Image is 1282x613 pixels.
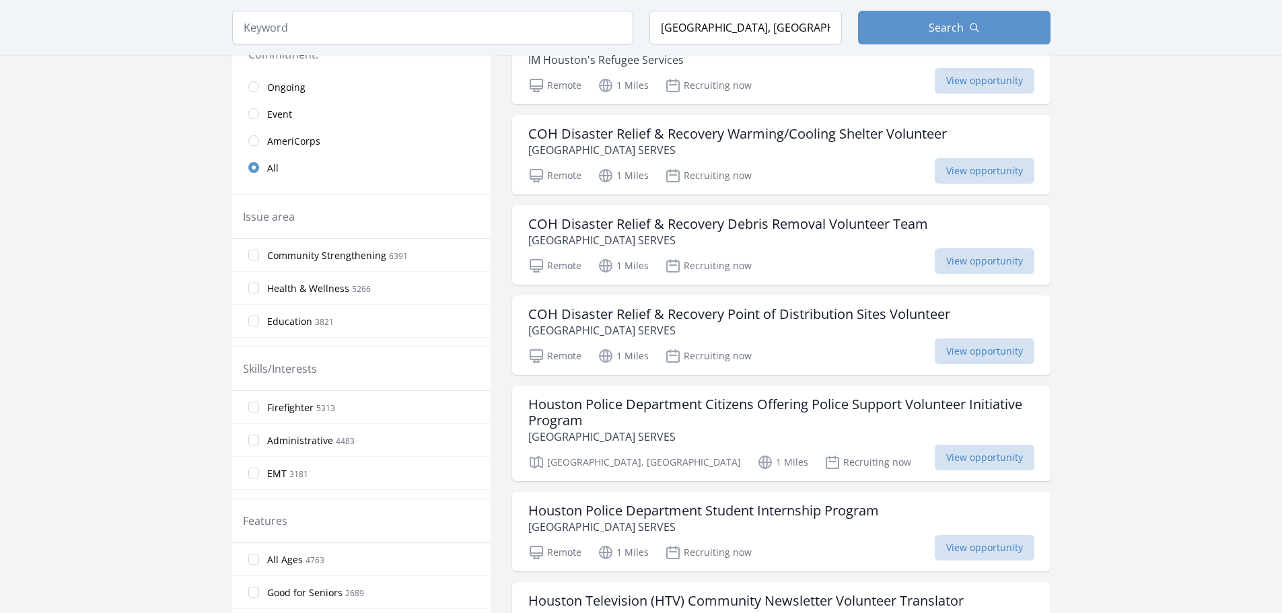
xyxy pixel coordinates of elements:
[528,429,1034,445] p: [GEOGRAPHIC_DATA] SERVES
[267,249,386,262] span: Community Strengthening
[267,434,333,447] span: Administrative
[528,396,1034,429] h3: Houston Police Department Citizens Offering Police Support Volunteer Initiative Program
[267,81,306,94] span: Ongoing
[267,553,303,567] span: All Ages
[528,168,581,184] p: Remote
[512,115,1050,194] a: COH Disaster Relief & Recovery Warming/Cooling Shelter Volunteer [GEOGRAPHIC_DATA] SERVES Remote ...
[267,108,292,121] span: Event
[512,492,1050,571] a: Houston Police Department Student Internship Program [GEOGRAPHIC_DATA] SERVES Remote 1 Miles Recr...
[232,100,491,127] a: Event
[512,386,1050,481] a: Houston Police Department Citizens Offering Police Support Volunteer Initiative Program [GEOGRAPH...
[528,142,947,158] p: [GEOGRAPHIC_DATA] SERVES
[243,209,295,225] legend: Issue area
[248,283,259,293] input: Health & Wellness 5266
[935,248,1034,274] span: View opportunity
[528,348,581,364] p: Remote
[858,11,1050,44] button: Search
[528,519,879,535] p: [GEOGRAPHIC_DATA] SERVES
[289,468,308,480] span: 3181
[598,77,649,94] p: 1 Miles
[757,454,808,470] p: 1 Miles
[665,258,752,274] p: Recruiting now
[389,250,408,262] span: 6391
[665,168,752,184] p: Recruiting now
[248,587,259,598] input: Good for Seniors 2689
[528,306,950,322] h3: COH Disaster Relief & Recovery Point of Distribution Sites Volunteer
[528,77,581,94] p: Remote
[824,454,911,470] p: Recruiting now
[649,11,842,44] input: Location
[665,77,752,94] p: Recruiting now
[929,20,964,36] span: Search
[528,322,950,338] p: [GEOGRAPHIC_DATA] SERVES
[267,467,287,480] span: EMT
[512,25,1050,104] a: Donation Closet Sorting IM Houston's Refugee Services Remote 1 Miles Recruiting now View opportunity
[598,258,649,274] p: 1 Miles
[267,282,349,295] span: Health & Wellness
[345,587,364,599] span: 2689
[248,435,259,445] input: Administrative 4483
[232,11,633,44] input: Keyword
[243,513,287,529] legend: Features
[243,361,317,377] legend: Skills/Interests
[248,316,259,326] input: Education 3821
[352,283,371,295] span: 5266
[267,586,343,600] span: Good for Seniors
[528,232,928,248] p: [GEOGRAPHIC_DATA] SERVES
[528,126,947,142] h3: COH Disaster Relief & Recovery Warming/Cooling Shelter Volunteer
[935,68,1034,94] span: View opportunity
[665,544,752,561] p: Recruiting now
[232,73,491,100] a: Ongoing
[248,554,259,565] input: All Ages 4763
[267,161,279,175] span: All
[935,535,1034,561] span: View opportunity
[935,338,1034,364] span: View opportunity
[267,401,314,414] span: Firefighter
[528,593,964,609] h3: Houston Television (HTV) Community Newsletter Volunteer Translator
[316,402,335,414] span: 5313
[267,135,320,148] span: AmeriCorps
[232,127,491,154] a: AmeriCorps
[528,258,581,274] p: Remote
[315,316,334,328] span: 3821
[528,544,581,561] p: Remote
[336,435,355,447] span: 4483
[248,402,259,412] input: Firefighter 5313
[598,348,649,364] p: 1 Miles
[528,503,879,519] h3: Houston Police Department Student Internship Program
[528,216,928,232] h3: COH Disaster Relief & Recovery Debris Removal Volunteer Team
[935,158,1034,184] span: View opportunity
[598,168,649,184] p: 1 Miles
[512,295,1050,375] a: COH Disaster Relief & Recovery Point of Distribution Sites Volunteer [GEOGRAPHIC_DATA] SERVES Rem...
[598,544,649,561] p: 1 Miles
[248,468,259,478] input: EMT 3181
[665,348,752,364] p: Recruiting now
[512,205,1050,285] a: COH Disaster Relief & Recovery Debris Removal Volunteer Team [GEOGRAPHIC_DATA] SERVES Remote 1 Mi...
[528,52,684,68] p: IM Houston's Refugee Services
[248,250,259,260] input: Community Strengthening 6391
[267,315,312,328] span: Education
[306,554,324,566] span: 4763
[935,445,1034,470] span: View opportunity
[232,154,491,181] a: All
[528,454,741,470] p: [GEOGRAPHIC_DATA], [GEOGRAPHIC_DATA]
